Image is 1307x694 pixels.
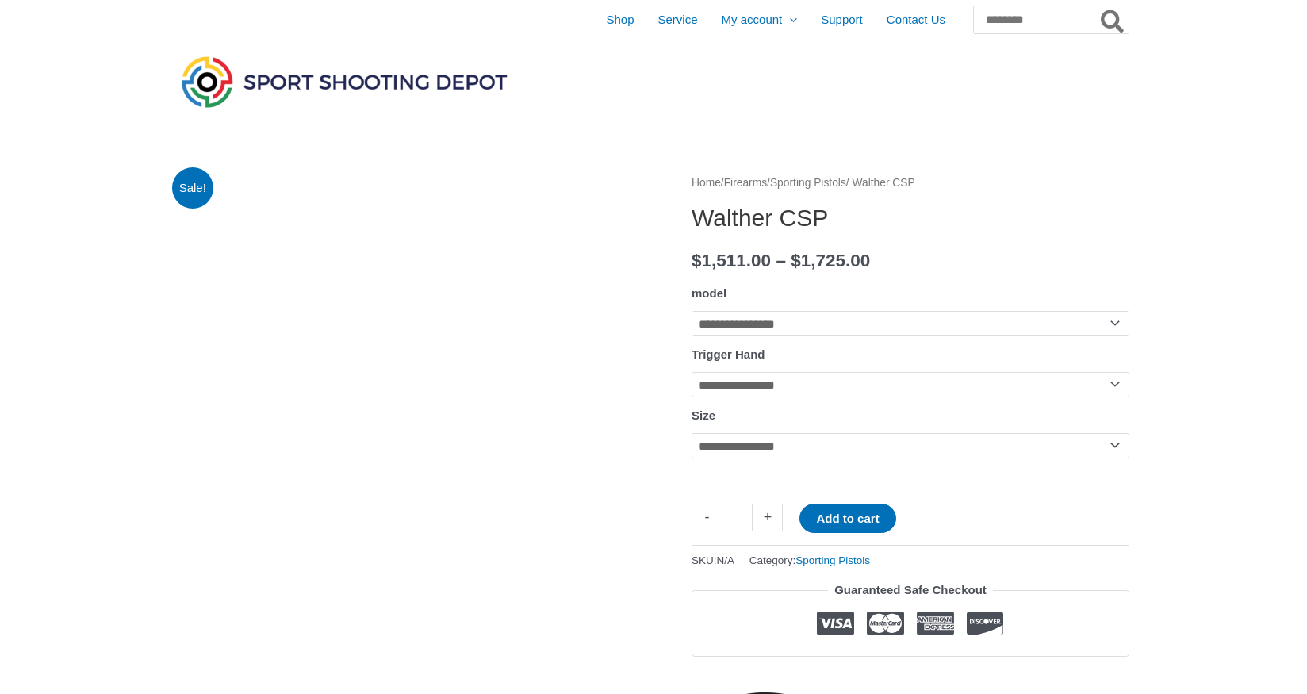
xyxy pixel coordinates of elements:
bdi: 1,725.00 [791,251,870,270]
nav: Breadcrumb [692,173,1129,194]
label: Size [692,408,715,422]
a: Sporting Pistols [770,177,846,189]
h1: Walther CSP [692,204,1129,232]
span: Category: [749,550,870,570]
a: - [692,504,722,531]
a: Home [692,177,721,189]
span: – [776,251,786,270]
span: N/A [717,554,735,566]
bdi: 1,511.00 [692,251,771,270]
span: $ [791,251,801,270]
label: Trigger Hand [692,347,765,361]
label: model [692,286,726,300]
input: Product quantity [722,504,753,531]
a: Sporting Pistols [795,554,870,566]
legend: Guaranteed Safe Checkout [828,579,993,601]
a: Firearms [724,177,767,189]
img: Sport Shooting Depot [178,52,511,111]
button: Add to cart [799,504,895,533]
span: Sale! [172,167,214,209]
span: SKU: [692,550,734,570]
span: $ [692,251,702,270]
a: + [753,504,783,531]
button: Search [1098,6,1129,33]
